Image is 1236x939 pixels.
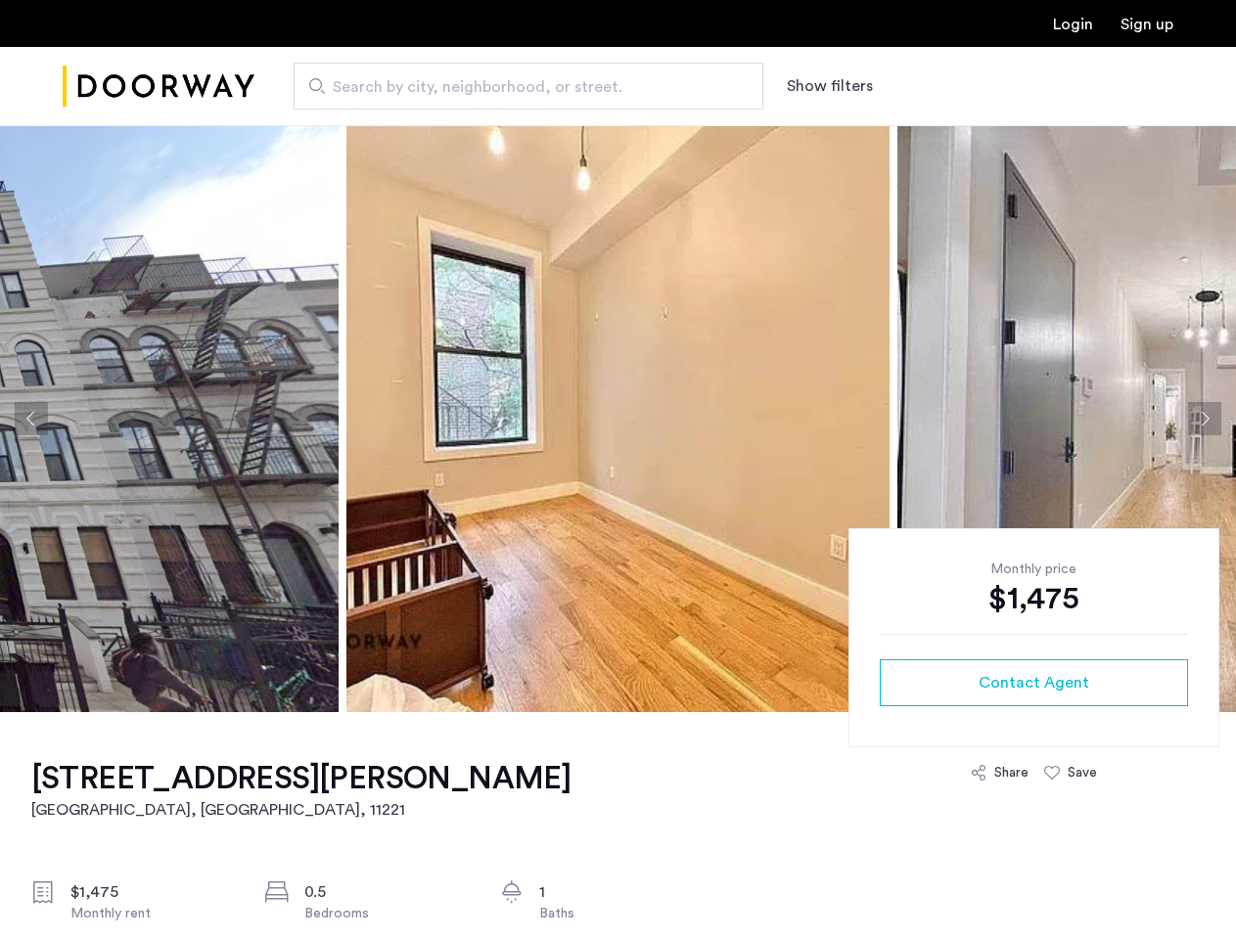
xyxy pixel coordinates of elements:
[787,74,873,98] button: Show or hide filters
[70,880,235,904] div: $1,475
[880,579,1188,618] div: $1,475
[979,671,1089,694] span: Contact Agent
[294,63,763,110] input: Apartment Search
[880,659,1188,706] button: button
[346,125,890,712] img: apartment
[15,402,48,435] button: Previous apartment
[1121,17,1173,32] a: Registration
[31,759,572,798] h1: [STREET_ADDRESS][PERSON_NAME]
[304,904,469,923] div: Bedrooms
[63,50,254,123] img: logo
[1188,402,1221,435] button: Next apartment
[1053,17,1093,32] a: Login
[880,559,1188,579] div: Monthly price
[31,798,572,822] h2: [GEOGRAPHIC_DATA], [GEOGRAPHIC_DATA] , 11221
[539,880,704,904] div: 1
[539,904,704,923] div: Baths
[304,880,469,904] div: 0.5
[1068,763,1097,782] div: Save
[63,50,254,123] a: Cazamio Logo
[70,904,235,923] div: Monthly rent
[333,75,709,99] span: Search by city, neighborhood, or street.
[994,763,1029,782] div: Share
[31,759,572,822] a: [STREET_ADDRESS][PERSON_NAME][GEOGRAPHIC_DATA], [GEOGRAPHIC_DATA], 11221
